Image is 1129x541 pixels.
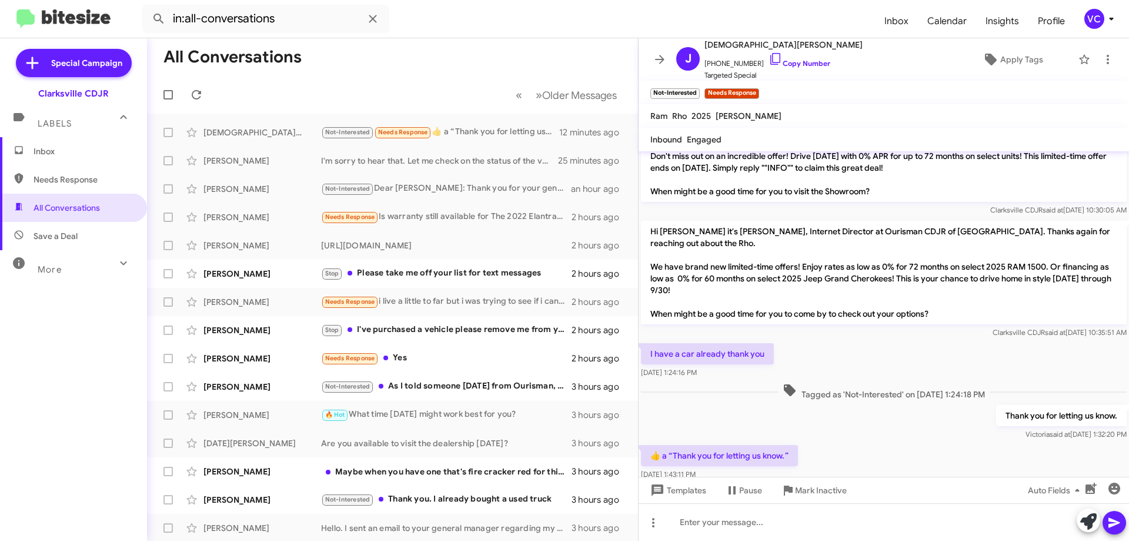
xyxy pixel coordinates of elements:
[572,353,629,364] div: 2 hours ago
[203,381,321,393] div: [PERSON_NAME]
[321,182,571,195] div: Dear [PERSON_NAME]: Thank you for your generous effort to help me find a car that I like. Well, I...
[536,88,542,102] span: »
[672,111,687,121] span: Rho
[321,408,572,421] div: What time [DATE] might work best for you?
[641,221,1127,324] p: Hi [PERSON_NAME] it's [PERSON_NAME], Internet Director at Ourisman CDJR of [GEOGRAPHIC_DATA]. Tha...
[203,240,321,251] div: [PERSON_NAME]
[203,466,321,477] div: [PERSON_NAME]
[542,89,617,102] span: Older Messages
[203,268,321,280] div: [PERSON_NAME]
[1045,328,1065,337] span: said at
[1043,205,1063,214] span: said at
[572,494,629,506] div: 3 hours ago
[704,69,863,81] span: Targeted Special
[572,240,629,251] div: 2 hours ago
[639,480,716,501] button: Templates
[163,48,302,67] h1: All Conversations
[572,437,629,449] div: 3 hours ago
[650,134,682,145] span: Inbound
[321,155,558,167] div: I'm sorry to hear that. Let me check on the status of the vehicle.
[918,4,976,38] a: Calendar
[203,522,321,534] div: [PERSON_NAME]
[325,354,375,362] span: Needs Response
[325,128,370,136] span: Not-Interested
[203,494,321,506] div: [PERSON_NAME]
[650,111,667,121] span: Ram
[716,111,781,121] span: [PERSON_NAME]
[321,210,572,224] div: Is warranty still available for The 2022 Elantra? Smoke free?
[704,88,759,99] small: Needs Response
[641,343,774,364] p: I have a car already thank you
[704,52,863,69] span: [PHONE_NUMBER]
[321,323,572,337] div: I've purchased a vehicle please remove me from your follow up list! Action closed. Thank you.
[875,4,918,38] a: Inbox
[509,83,529,107] button: Previous
[685,49,692,68] span: J
[203,211,321,223] div: [PERSON_NAME]
[1028,4,1074,38] a: Profile
[641,470,696,479] span: [DATE] 1:43:11 PM
[1050,430,1070,439] span: said at
[516,88,522,102] span: «
[529,83,624,107] button: Next
[558,155,629,167] div: 25 minutes ago
[778,383,990,400] span: Tagged as 'Not-Interested' on [DATE] 1:24:18 PM
[572,381,629,393] div: 3 hours ago
[1074,9,1116,29] button: VC
[771,480,856,501] button: Mark Inactive
[325,411,345,419] span: 🔥 Hot
[203,437,321,449] div: [DATE][PERSON_NAME]
[572,296,629,308] div: 2 hours ago
[993,328,1127,337] span: Clarksville CDJR [DATE] 10:35:51 AM
[976,4,1028,38] a: Insights
[321,295,572,308] div: i live a little to far but i was trying to see if i can have it shipped to my location
[1028,480,1084,501] span: Auto Fields
[34,202,100,214] span: All Conversations
[641,368,697,377] span: [DATE] 1:24:16 PM
[572,324,629,336] div: 2 hours ago
[952,49,1073,70] button: Apply Tags
[203,324,321,336] div: [PERSON_NAME]
[1000,49,1043,70] span: Apply Tags
[572,522,629,534] div: 3 hours ago
[34,174,133,185] span: Needs Response
[325,383,370,390] span: Not-Interested
[572,268,629,280] div: 2 hours ago
[203,127,321,138] div: [DEMOGRAPHIC_DATA][PERSON_NAME]
[378,128,428,136] span: Needs Response
[203,409,321,421] div: [PERSON_NAME]
[321,466,572,477] div: Maybe when you have one that's fire cracker red for thirty thousand dollars as advertised
[572,409,629,421] div: 3 hours ago
[704,38,863,52] span: [DEMOGRAPHIC_DATA][PERSON_NAME]
[1018,480,1094,501] button: Auto Fields
[321,437,572,449] div: Are you available to visit the dealership [DATE]?
[692,111,711,121] span: 2025
[34,145,133,157] span: Inbox
[325,213,375,221] span: Needs Response
[51,57,122,69] span: Special Campaign
[321,125,559,139] div: ​👍​ a “ Thank you for letting us know. ”
[203,353,321,364] div: [PERSON_NAME]
[16,49,132,77] a: Special Campaign
[38,118,72,129] span: Labels
[38,88,109,99] div: Clarksville CDJR
[325,298,375,306] span: Needs Response
[641,445,798,466] p: ​👍​ a “ Thank you for letting us know. ”
[203,296,321,308] div: [PERSON_NAME]
[325,185,370,192] span: Not-Interested
[321,267,572,280] div: Please take me off your list for text messages
[203,155,321,167] div: [PERSON_NAME]
[716,480,771,501] button: Pause
[203,183,321,195] div: [PERSON_NAME]
[559,127,629,138] div: 12 minutes ago
[325,326,339,334] span: Stop
[509,83,624,107] nav: Page navigation example
[325,270,339,277] span: Stop
[321,351,572,365] div: Yes
[687,134,722,145] span: Engaged
[572,466,629,477] div: 3 hours ago
[34,230,78,242] span: Save a Deal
